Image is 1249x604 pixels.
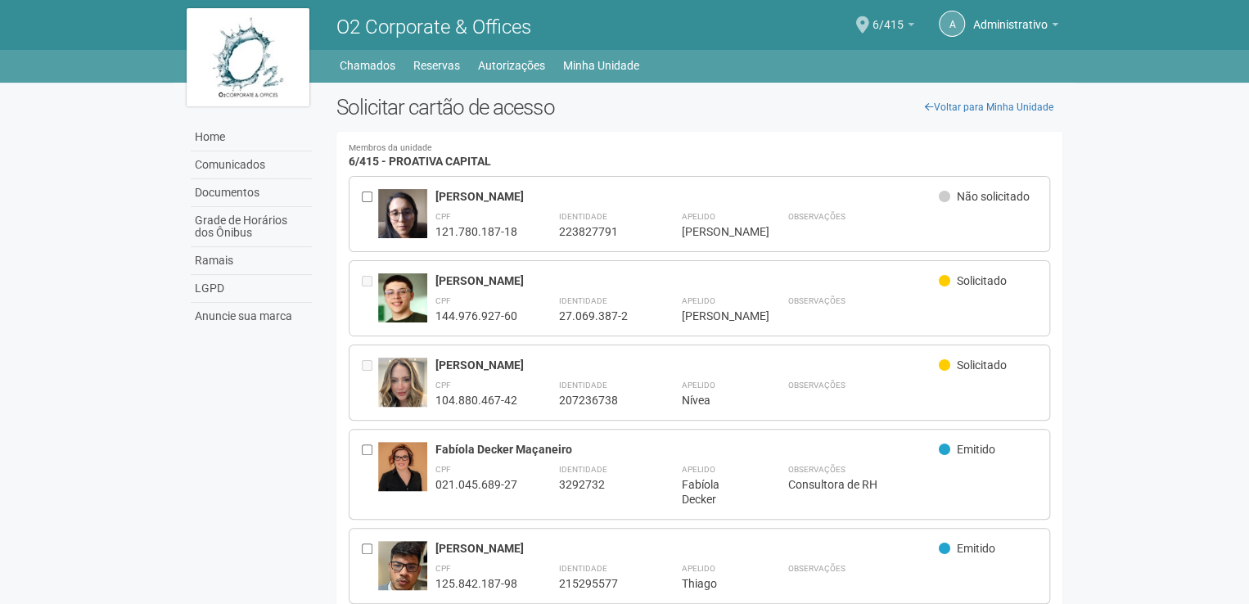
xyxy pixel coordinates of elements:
div: 125.842.187-98 [435,576,517,591]
strong: Observações [787,465,845,474]
a: Autorizações [478,54,545,77]
strong: Identidade [558,381,606,390]
strong: CPF [435,381,451,390]
strong: Apelido [681,465,715,474]
img: user.jpg [378,541,427,603]
span: Não solicitado [957,190,1030,203]
span: 6/415 [872,2,904,31]
a: 6/415 [872,20,914,34]
strong: Apelido [681,381,715,390]
span: Administrativo [973,2,1048,31]
span: Emitido [957,542,995,555]
strong: Identidade [558,564,606,573]
div: Fabíola Decker [681,477,746,507]
div: [PERSON_NAME] [435,358,939,372]
strong: Apelido [681,564,715,573]
strong: Observações [787,564,845,573]
strong: CPF [435,296,451,305]
span: O2 Corporate & Offices [336,16,531,38]
div: [PERSON_NAME] [435,541,939,556]
h2: Solicitar cartão de acesso [336,95,1062,119]
strong: CPF [435,212,451,221]
div: 27.069.387-2 [558,309,640,323]
div: [PERSON_NAME] [681,309,746,323]
div: Fabíola Decker Maçaneiro [435,442,939,457]
a: Ramais [191,247,312,275]
div: Thiago [681,576,746,591]
div: 121.780.187-18 [435,224,517,239]
a: Comunicados [191,151,312,179]
a: LGPD [191,275,312,303]
div: 223827791 [558,224,640,239]
span: Emitido [957,443,995,456]
div: [PERSON_NAME] [435,273,939,288]
strong: Apelido [681,212,715,221]
div: [PERSON_NAME] [435,189,939,204]
img: user.jpg [378,358,427,427]
strong: CPF [435,564,451,573]
div: Consultora de RH [787,477,1037,492]
div: Entre em contato com a Aministração para solicitar o cancelamento ou 2a via [362,273,378,323]
a: Reservas [413,54,460,77]
span: Solicitado [957,274,1007,287]
a: Chamados [340,54,395,77]
div: 021.045.689-27 [435,477,517,492]
strong: Observações [787,212,845,221]
strong: Identidade [558,296,606,305]
strong: CPF [435,465,451,474]
div: 144.976.927-60 [435,309,517,323]
strong: Observações [787,381,845,390]
div: 215295577 [558,576,640,591]
a: Minha Unidade [563,54,639,77]
a: Voltar para Minha Unidade [916,95,1062,119]
h4: 6/415 - PROATIVA CAPITAL [349,144,1050,168]
strong: Identidade [558,212,606,221]
small: Membros da unidade [349,144,1050,153]
a: Documentos [191,179,312,207]
div: 3292732 [558,477,640,492]
div: Nívea [681,393,746,408]
a: Home [191,124,312,151]
strong: Identidade [558,465,606,474]
a: Grade de Horários dos Ônibus [191,207,312,247]
div: 207236738 [558,393,640,408]
div: [PERSON_NAME] [681,224,746,239]
strong: Apelido [681,296,715,305]
img: logo.jpg [187,8,309,106]
strong: Observações [787,296,845,305]
a: Anuncie sua marca [191,303,312,330]
div: 104.880.467-42 [435,393,517,408]
a: A [939,11,965,37]
img: user.jpg [378,189,427,269]
a: Administrativo [973,20,1058,34]
img: user.jpg [378,273,427,336]
div: Entre em contato com a Aministração para solicitar o cancelamento ou 2a via [362,358,378,408]
img: user.jpg [378,442,427,494]
span: Solicitado [957,358,1007,372]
